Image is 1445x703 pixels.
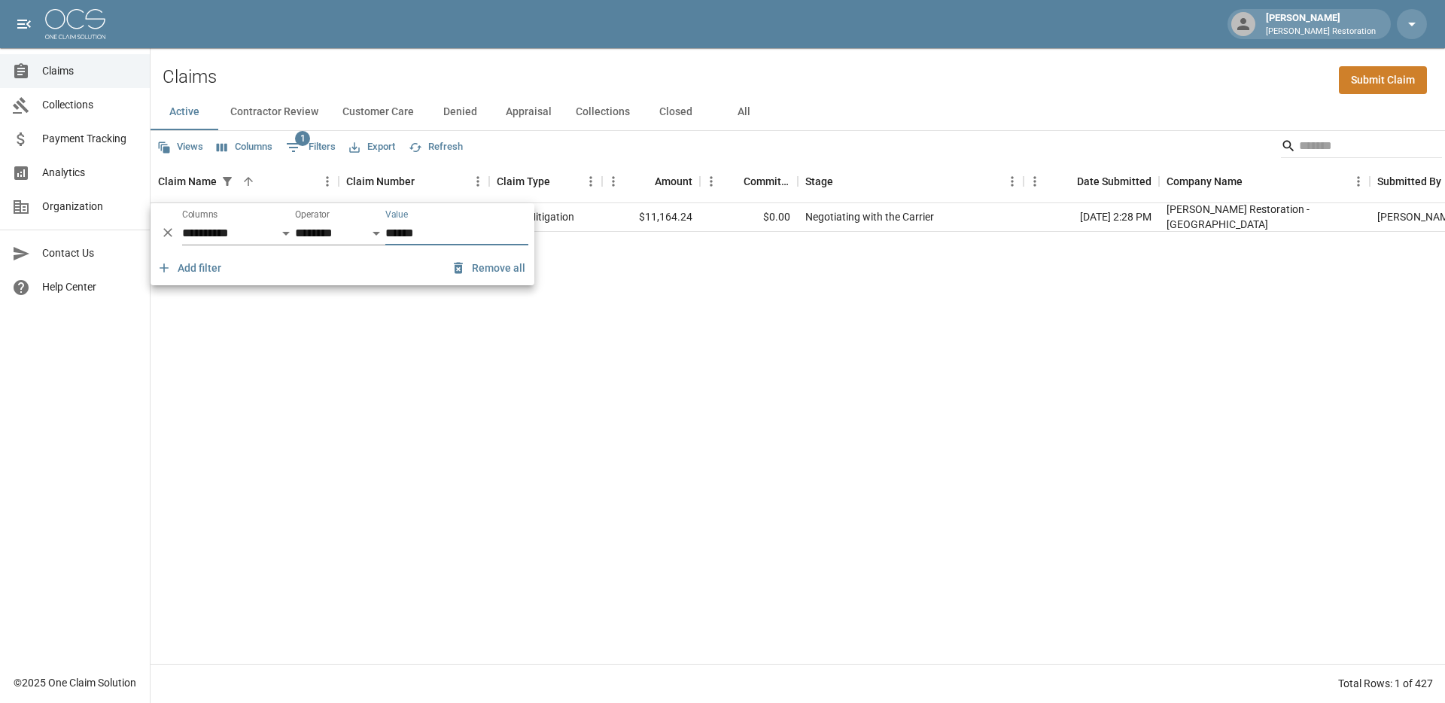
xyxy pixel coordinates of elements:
[833,171,854,192] button: Sort
[1077,160,1151,202] div: Date Submitted
[489,160,602,202] div: Claim Type
[722,171,744,192] button: Sort
[151,160,339,202] div: Claim Name
[42,165,138,181] span: Analytics
[1001,170,1024,193] button: Menu
[154,254,227,282] button: Add filter
[634,171,655,192] button: Sort
[700,170,722,193] button: Menu
[213,135,276,159] button: Select columns
[494,94,564,130] button: Appraisal
[282,135,339,160] button: Show filters
[710,94,777,130] button: All
[426,94,494,130] button: Denied
[42,279,138,295] span: Help Center
[448,254,531,282] button: Remove all
[385,208,408,221] label: Value
[744,160,790,202] div: Committed Amount
[316,170,339,193] button: Menu
[805,209,934,224] div: Negotiating with the Carrier
[642,94,710,130] button: Closed
[1159,160,1370,202] div: Company Name
[415,171,436,192] button: Sort
[157,221,179,244] button: Delete
[602,160,700,202] div: Amount
[42,199,138,215] span: Organization
[467,170,489,193] button: Menu
[42,63,138,79] span: Claims
[14,675,136,690] div: © 2025 One Claim Solution
[218,94,330,130] button: Contractor Review
[1266,26,1376,38] p: [PERSON_NAME] Restoration
[1056,171,1077,192] button: Sort
[798,160,1024,202] div: Stage
[182,208,218,221] label: Columns
[655,160,692,202] div: Amount
[151,203,534,285] div: Show filters
[1167,202,1362,232] div: Bingham Restoration - Phoenix
[564,94,642,130] button: Collections
[151,94,1445,130] div: dynamic tabs
[158,160,217,202] div: Claim Name
[238,171,259,192] button: Sort
[1347,170,1370,193] button: Menu
[217,171,238,192] div: 1 active filter
[45,9,105,39] img: ocs-logo-white-transparent.png
[1377,160,1441,202] div: Submitted By
[330,94,426,130] button: Customer Care
[163,66,217,88] h2: Claims
[42,97,138,113] span: Collections
[1167,160,1243,202] div: Company Name
[151,94,218,130] button: Active
[497,160,550,202] div: Claim Type
[497,209,574,224] div: Water Mitigation
[295,208,330,221] label: Operator
[405,135,467,159] button: Refresh
[42,245,138,261] span: Contact Us
[1024,203,1159,232] div: [DATE] 2:28 PM
[602,170,625,193] button: Menu
[805,160,833,202] div: Stage
[154,135,207,159] button: Views
[550,171,571,192] button: Sort
[42,131,138,147] span: Payment Tracking
[339,160,489,202] div: Claim Number
[1338,676,1433,691] div: Total Rows: 1 of 427
[9,9,39,39] button: open drawer
[1281,134,1442,161] div: Search
[1024,170,1046,193] button: Menu
[580,170,602,193] button: Menu
[700,160,798,202] div: Committed Amount
[1339,66,1427,94] a: Submit Claim
[346,160,415,202] div: Claim Number
[1260,11,1382,38] div: [PERSON_NAME]
[295,131,310,146] span: 1
[345,135,399,159] button: Export
[1024,160,1159,202] div: Date Submitted
[700,203,798,232] div: $0.00
[602,203,700,232] div: $11,164.24
[217,171,238,192] button: Show filters
[1243,171,1264,192] button: Sort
